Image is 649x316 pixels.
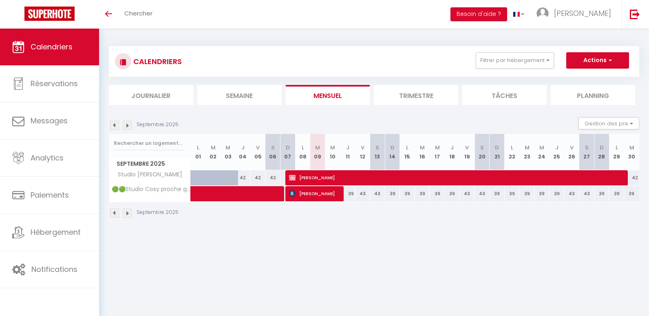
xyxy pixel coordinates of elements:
h3: CALENDRIERS [131,52,182,71]
th: 21 [490,134,505,170]
th: 26 [564,134,579,170]
div: 39 [505,186,520,201]
abbr: D [286,144,290,151]
th: 24 [534,134,550,170]
th: 11 [340,134,355,170]
div: 42 [624,170,639,185]
abbr: J [450,144,454,151]
div: 39 [340,186,355,201]
span: Notifications [31,264,77,274]
th: 13 [370,134,385,170]
abbr: M [525,144,530,151]
span: Messages [31,116,68,126]
li: Trimestre [374,85,458,105]
abbr: L [616,144,618,151]
th: 15 [400,134,415,170]
div: 39 [430,186,445,201]
div: 43 [460,186,475,201]
th: 09 [310,134,325,170]
button: Besoin d'aide ? [450,7,507,21]
th: 05 [250,134,265,170]
span: [PERSON_NAME] [554,8,611,18]
abbr: D [495,144,499,151]
span: [PERSON_NAME] [289,170,626,185]
span: Hébergement [31,227,81,237]
th: 03 [221,134,236,170]
span: 🟢🟢Studio Cosy proche gare🟢🟢Appt 7 [110,186,192,192]
div: 39 [550,186,565,201]
button: Actions [566,52,629,69]
abbr: S [480,144,484,151]
div: 43 [579,186,594,201]
button: Filtrer par hébergement [476,52,554,69]
li: Journalier [109,85,193,105]
abbr: V [570,144,574,151]
th: 14 [385,134,400,170]
div: 39 [490,186,505,201]
abbr: M [225,144,230,151]
abbr: S [271,144,275,151]
div: 42 [236,170,251,185]
div: 39 [609,186,624,201]
input: Rechercher un logement... [114,136,186,151]
div: 39 [624,186,639,201]
button: Gestion des prix [578,117,639,129]
div: 42 [265,170,280,185]
li: Mensuel [286,85,370,105]
li: Planning [551,85,635,105]
abbr: L [302,144,304,151]
div: 43 [475,186,490,201]
abbr: D [391,144,395,151]
abbr: M [629,144,634,151]
span: Paiements [31,190,69,200]
span: Septembre 2025 [109,158,190,170]
abbr: D [600,144,604,151]
abbr: M [539,144,544,151]
li: Semaine [197,85,282,105]
abbr: S [585,144,589,151]
div: 39 [415,186,430,201]
div: 42 [250,170,265,185]
abbr: J [555,144,558,151]
abbr: M [420,144,425,151]
th: 19 [460,134,475,170]
th: 28 [594,134,609,170]
li: Tâches [462,85,547,105]
th: 02 [205,134,221,170]
span: Réservations [31,78,78,89]
th: 08 [295,134,310,170]
th: 23 [519,134,534,170]
th: 06 [265,134,280,170]
th: 20 [475,134,490,170]
abbr: L [197,144,199,151]
span: Studio [PERSON_NAME] [110,170,184,179]
th: 29 [609,134,624,170]
th: 01 [191,134,206,170]
span: Calendriers [31,42,73,52]
div: 39 [400,186,415,201]
abbr: M [315,144,320,151]
div: 43 [564,186,579,201]
abbr: S [375,144,379,151]
div: 43 [355,186,370,201]
img: ... [536,7,549,20]
div: 39 [445,186,460,201]
th: 16 [415,134,430,170]
th: 27 [579,134,594,170]
p: Septembre 2025 [137,209,179,216]
th: 22 [505,134,520,170]
th: 07 [280,134,296,170]
abbr: J [241,144,245,151]
th: 04 [236,134,251,170]
abbr: M [330,144,335,151]
p: Septembre 2025 [137,121,179,129]
div: 43 [370,186,385,201]
abbr: V [361,144,364,151]
th: 18 [445,134,460,170]
img: Super Booking [24,7,75,21]
th: 25 [550,134,565,170]
abbr: L [511,144,513,151]
abbr: V [465,144,469,151]
th: 30 [624,134,639,170]
div: 39 [534,186,550,201]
